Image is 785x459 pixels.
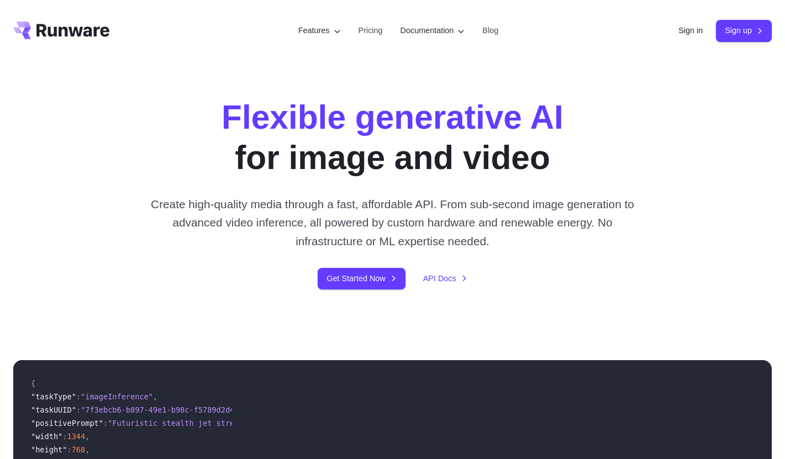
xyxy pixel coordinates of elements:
span: : [62,432,67,441]
span: , [153,392,157,401]
label: Documentation [401,24,465,37]
p: Create high-quality media through a fast, affordable API. From sub-second image generation to adv... [150,195,635,250]
span: 768 [72,445,86,454]
span: "positivePrompt" [31,419,103,428]
span: "imageInference" [81,392,153,401]
span: : [76,405,81,414]
a: Pricing [359,24,383,37]
span: { [31,379,35,388]
span: , [85,445,89,454]
span: "taskType" [31,392,76,401]
label: Features [298,24,341,37]
a: Sign in [678,24,703,37]
span: "taskUUID" [31,405,76,414]
a: Sign up [716,20,772,41]
a: Blog [482,24,498,37]
strong: Flexible generative AI [222,98,563,136]
span: 1344 [67,432,85,441]
span: "width" [31,432,62,441]
span: , [85,432,89,441]
h1: for image and video [222,97,563,177]
span: "Futuristic stealth jet streaking through a neon-lit cityscape with glowing purple exhaust" [108,419,519,428]
span: : [76,392,81,401]
a: API Docs [423,272,467,285]
a: Go to / [13,22,109,39]
a: Get Started Now [318,268,405,289]
span: : [103,419,108,428]
span: "7f3ebcb6-b897-49e1-b98c-f5789d2d40d7" [81,405,252,414]
span: "height" [31,445,67,454]
span: : [67,445,71,454]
